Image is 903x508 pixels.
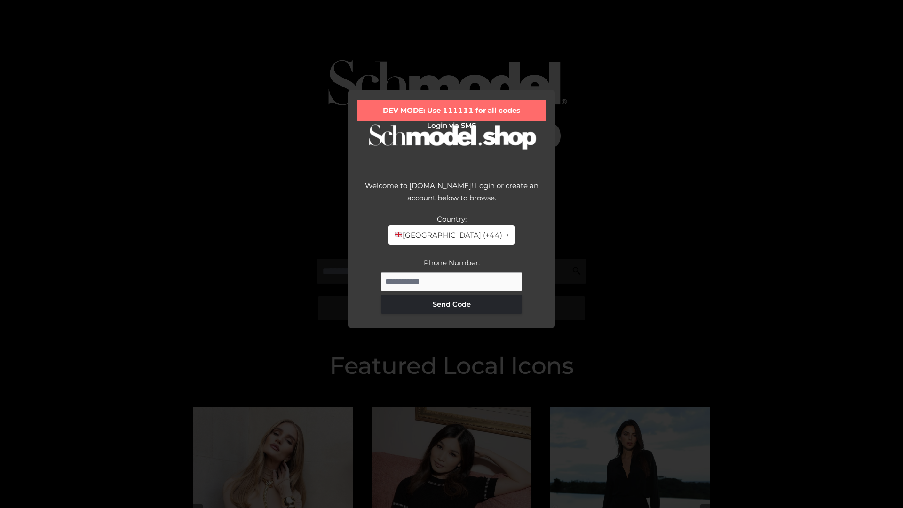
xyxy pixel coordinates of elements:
[394,229,502,241] span: [GEOGRAPHIC_DATA] (+44)
[424,258,480,267] label: Phone Number:
[357,121,546,130] h2: Login via SMS
[357,180,546,213] div: Welcome to [DOMAIN_NAME]! Login or create an account below to browse.
[357,100,546,121] div: DEV MODE: Use 111111 for all codes
[437,214,467,223] label: Country:
[395,231,402,238] img: 🇬🇧
[381,295,522,314] button: Send Code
